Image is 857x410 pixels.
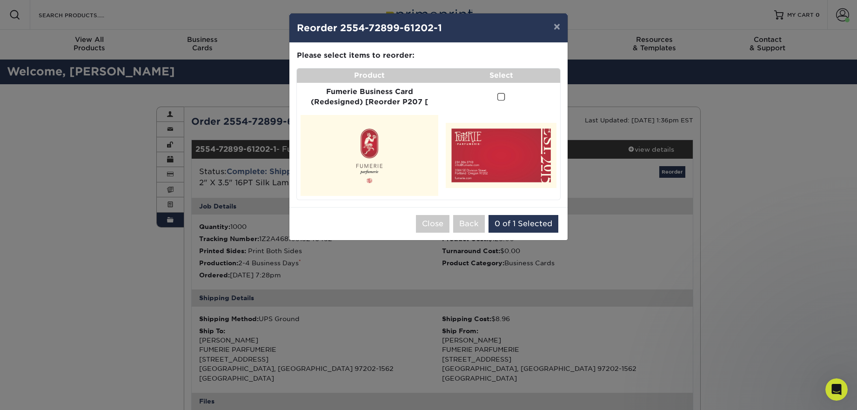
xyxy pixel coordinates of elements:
[825,378,848,401] iframe: Intercom live chat
[301,115,438,196] img: primo-3647-681cf19e42123
[416,215,449,233] button: Close
[297,51,415,60] strong: Please select items to reorder:
[546,13,568,40] button: ×
[489,71,513,80] strong: Select
[354,71,385,80] strong: Product
[311,87,428,107] strong: Fumerie Business Card (Redesigned) [Reorder P207 [
[446,123,556,188] img: primo-1077-681cf19e46735
[453,215,485,233] button: Back
[489,215,558,233] button: 0 of 1 Selected
[297,21,560,35] h4: Reorder 2554-72899-61202-1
